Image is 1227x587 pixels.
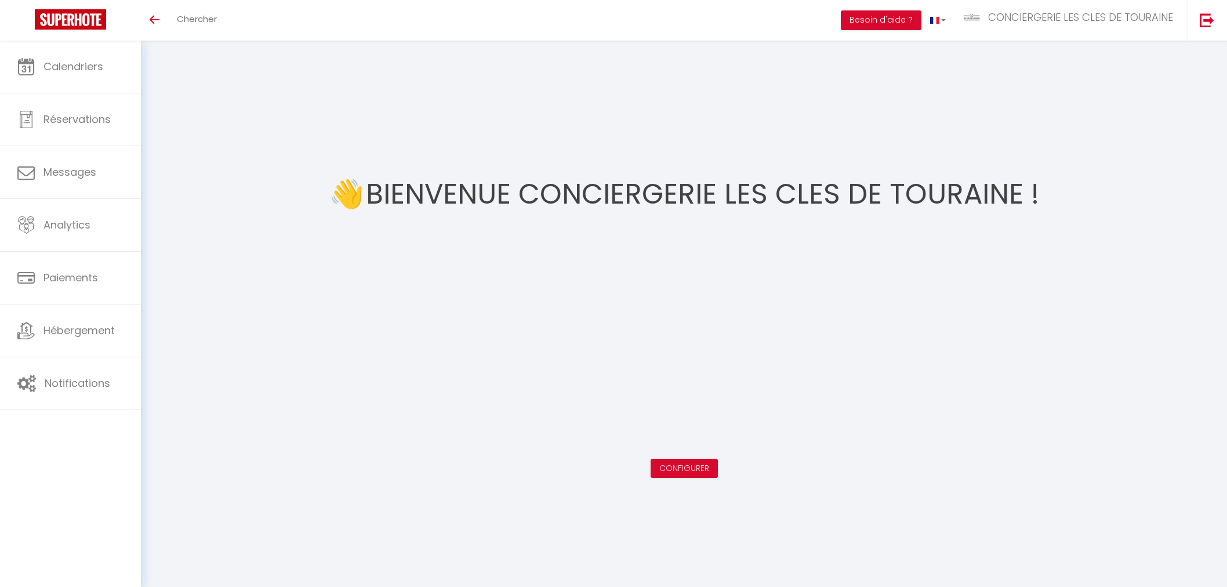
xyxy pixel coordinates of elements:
[841,10,921,30] button: Besoin d'aide ?
[45,376,110,390] span: Notifications
[43,218,90,232] span: Analytics
[43,165,96,179] span: Messages
[988,10,1173,24] span: CONCIERGERIE LES CLES DE TOURAINE
[659,462,709,474] a: Configurer
[651,459,718,479] button: Configurer
[177,13,217,25] span: Chercher
[43,59,103,74] span: Calendriers
[499,229,870,438] iframe: welcome-outil.mov
[1200,13,1214,27] img: logout
[35,9,106,30] img: Super Booking
[963,13,981,22] img: ...
[366,160,1039,229] h1: Bienvenue CONCIERGERIE LES CLES DE TOURAINE !
[43,112,111,126] span: Réservations
[43,270,98,285] span: Paiements
[329,172,364,216] span: 👋
[43,323,115,338] span: Hébergement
